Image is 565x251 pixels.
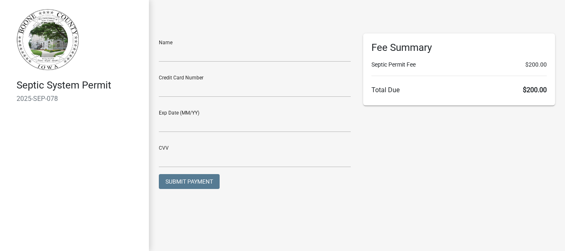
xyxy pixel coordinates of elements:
h4: Septic System Permit [17,79,142,91]
span: $200.00 [525,60,547,69]
h6: Fee Summary [371,42,547,54]
h6: 2025-SEP-078 [17,95,142,103]
button: Submit Payment [159,174,220,189]
span: Submit Payment [165,178,213,185]
h6: Total Due [371,86,547,94]
span: $200.00 [523,86,547,94]
li: Septic Permit Fee [371,60,547,69]
img: Boone County, Iowa [17,9,79,71]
